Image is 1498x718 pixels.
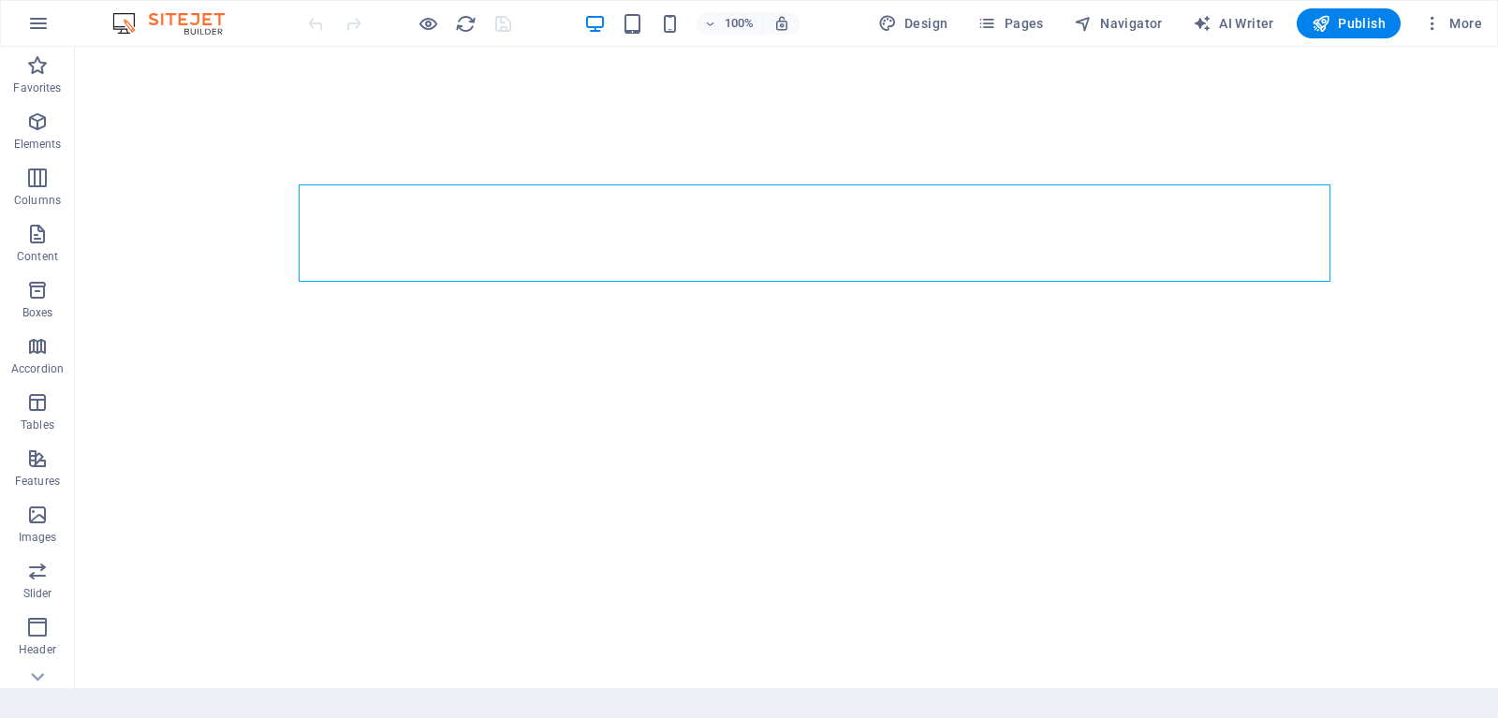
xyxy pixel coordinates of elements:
span: Design [878,14,948,33]
p: Tables [21,418,54,432]
button: Click here to leave preview mode and continue editing [417,12,439,35]
div: Design (Ctrl+Alt+Y) [871,8,956,38]
span: More [1423,14,1482,33]
button: AI Writer [1185,8,1282,38]
h6: 100% [725,12,755,35]
i: Reload page [455,13,477,35]
span: Navigator [1074,14,1163,33]
button: Pages [970,8,1050,38]
p: Favorites [13,81,61,95]
p: Header [19,642,56,657]
i: On resize automatically adjust zoom level to fit chosen device. [773,15,790,32]
p: Columns [14,193,61,208]
p: Images [19,530,57,545]
button: Design [871,8,956,38]
button: Publish [1297,8,1401,38]
p: Boxes [22,305,53,320]
p: Content [17,249,58,264]
p: Slider [23,586,52,601]
span: Publish [1312,14,1386,33]
p: Features [15,474,60,489]
button: Navigator [1066,8,1170,38]
img: Editor Logo [108,12,248,35]
button: reload [454,12,477,35]
p: Elements [14,137,62,152]
span: Pages [977,14,1043,33]
button: More [1416,8,1490,38]
button: 100% [697,12,763,35]
p: Accordion [11,361,64,376]
span: AI Writer [1193,14,1274,33]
